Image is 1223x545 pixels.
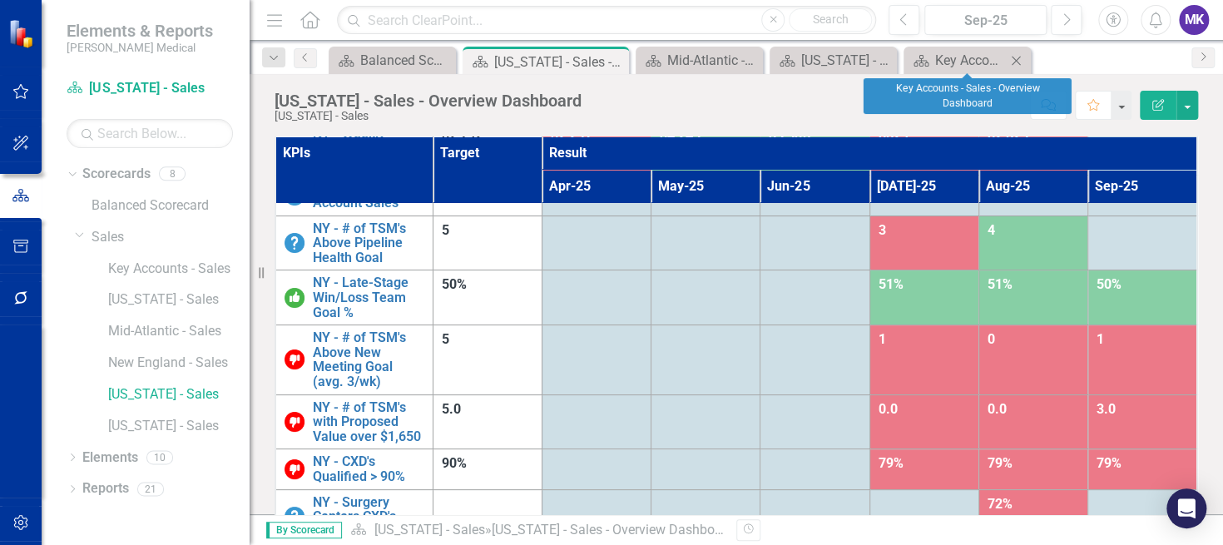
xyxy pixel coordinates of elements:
a: NY - Weekly Key Account Sales [313,181,424,210]
a: NY - # of TSM's Above New Meeting Goal (avg. 3/wk) [313,330,424,389]
a: NY - # of TSM's Above Pipeline Health Goal [313,221,424,265]
img: Below Target [285,349,305,369]
span: 79% [988,455,1013,471]
a: [US_STATE] - Sales [108,385,250,404]
div: 21 [137,482,164,496]
span: 72% [988,496,1013,512]
td: Double-Click to Edit Right Click for Context Menu [275,489,433,544]
span: 5 [442,331,449,347]
td: Double-Click to Edit Right Click for Context Menu [275,325,433,394]
a: [US_STATE] - Sales - Overview Dashboard [774,50,893,71]
td: Double-Click to Edit Right Click for Context Menu [275,394,433,449]
span: 1 [1097,331,1104,347]
span: Search [813,12,849,26]
a: [US_STATE] - Sales [374,522,484,538]
td: Double-Click to Edit Right Click for Context Menu [275,449,433,489]
div: Sep-25 [930,11,1041,31]
span: 5.0 [442,401,461,417]
a: New England - Sales [108,354,250,373]
span: 79% [1097,455,1121,471]
img: Below Target [285,412,305,432]
span: 5 [442,222,449,238]
a: Key Accounts - Sales [108,260,250,279]
input: Search ClearPoint... [337,6,876,35]
span: 0.0 [988,401,1007,417]
a: Mid-Atlantic - Sales - Overview Dashboard [640,50,759,71]
div: [US_STATE] - Sales - Overview Dashboard [494,52,625,72]
a: [US_STATE] - Sales [67,79,233,98]
span: 0.0 [879,401,898,417]
span: 3.0 [1097,401,1116,417]
img: No Information [285,507,305,527]
div: Open Intercom Messenger [1166,488,1206,528]
a: Reports [82,479,129,498]
a: Balanced Scorecard [92,196,250,216]
a: Elements [82,448,138,468]
span: By Scorecard [266,522,342,538]
input: Search Below... [67,119,233,148]
div: » [350,521,724,540]
img: ClearPoint Strategy [7,17,38,49]
span: Elements & Reports [67,21,213,41]
div: 8 [159,167,186,181]
button: MK [1179,5,1209,35]
div: [US_STATE] - Sales - Overview Dashboard [491,522,733,538]
a: Balanced Scorecard Welcome Page [333,50,452,71]
button: Search [789,8,872,32]
span: 50% [1097,276,1121,292]
div: Balanced Scorecard Welcome Page [360,50,452,71]
span: 0 [988,331,995,347]
small: [PERSON_NAME] Medical [67,41,213,54]
a: [US_STATE] - Sales [108,290,250,310]
td: Double-Click to Edit Right Click for Context Menu [275,270,433,325]
span: 4 [988,222,995,238]
span: 50% [442,276,467,292]
a: Scorecards [82,165,151,184]
img: No Information [285,233,305,253]
a: NY - Surgery Centers CXD's Qualified > 95% [313,495,424,539]
img: Below Target [285,459,305,479]
div: Mid-Atlantic - Sales - Overview Dashboard [667,50,759,71]
div: [US_STATE] - Sales - Overview Dashboard [801,50,893,71]
a: Sales [92,228,250,247]
a: NY - Late-Stage Win/Loss Team Goal % [313,275,424,320]
a: Key Accounts - Sales - Overview Dashboard [908,50,1006,71]
span: 51% [988,276,1013,292]
a: NY - CXD's Qualified > 90% [313,454,424,483]
img: On or Above Target [285,288,305,308]
button: Sep-25 [924,5,1047,35]
a: [US_STATE] - Sales [108,417,250,436]
div: [US_STATE] - Sales [275,110,582,122]
a: NY - # of TSM's with Proposed Value over $1,650 [313,400,424,444]
div: [US_STATE] - Sales - Overview Dashboard [275,92,582,110]
div: Key Accounts - Sales - Overview Dashboard [864,78,1072,114]
span: 79% [879,455,904,471]
span: 51% [879,276,904,292]
td: Double-Click to Edit Right Click for Context Menu [275,216,433,270]
div: 10 [146,450,173,464]
span: 90% [442,455,467,471]
span: 3 [879,222,886,238]
span: 1 [879,331,886,347]
div: Key Accounts - Sales - Overview Dashboard [935,50,1006,71]
a: Mid-Atlantic - Sales [108,322,250,341]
